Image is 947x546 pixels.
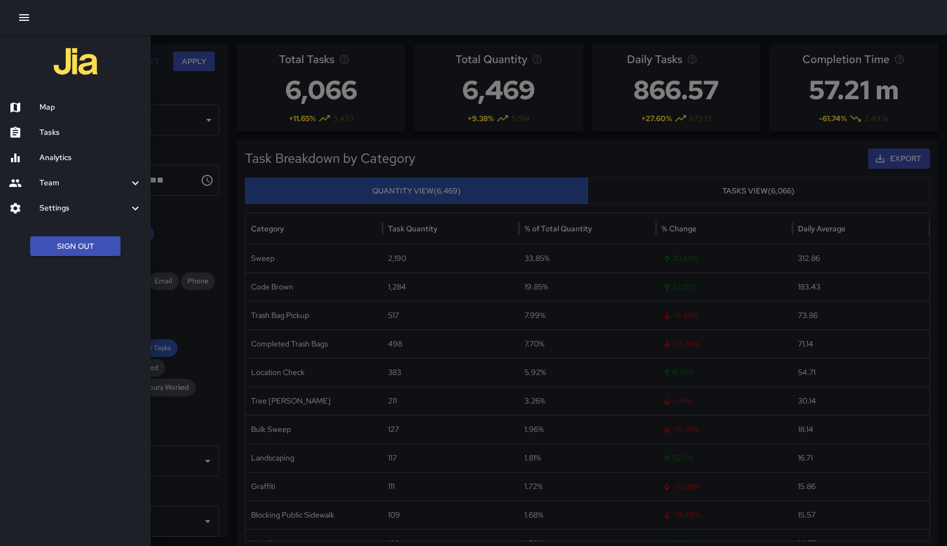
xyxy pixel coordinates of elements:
img: jia-logo [54,39,98,83]
button: Sign Out [30,236,121,257]
h6: Team [39,177,129,189]
h6: Tasks [39,127,142,139]
h6: Map [39,101,142,113]
h6: Analytics [39,152,142,164]
h6: Settings [39,202,129,214]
